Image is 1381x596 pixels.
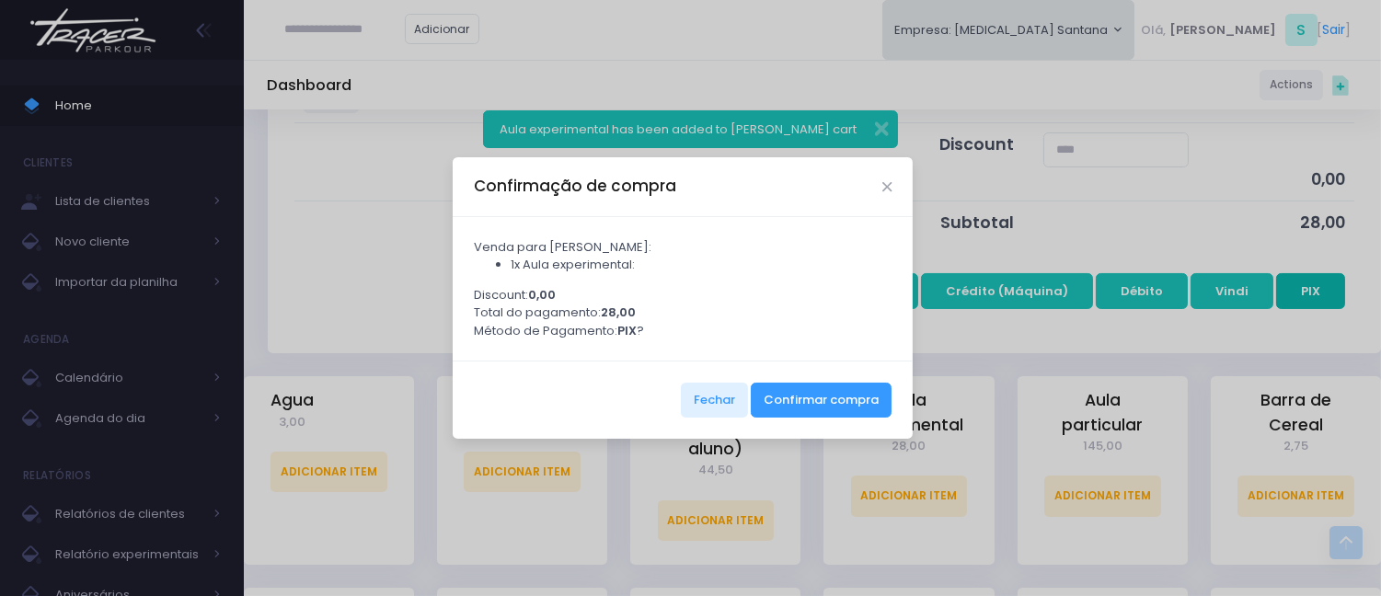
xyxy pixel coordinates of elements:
li: 1x Aula experimental: [511,256,892,274]
strong: 28,00 [601,304,636,321]
h5: Confirmação de compra [474,175,676,198]
button: Close [882,182,892,191]
strong: PIX [617,322,637,339]
button: Confirmar compra [751,383,892,418]
div: Venda para [PERSON_NAME]: Discount: Total do pagamento: Método de Pagamento: ? [453,217,913,361]
button: Fechar [681,383,748,418]
strong: 0,00 [528,286,556,304]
